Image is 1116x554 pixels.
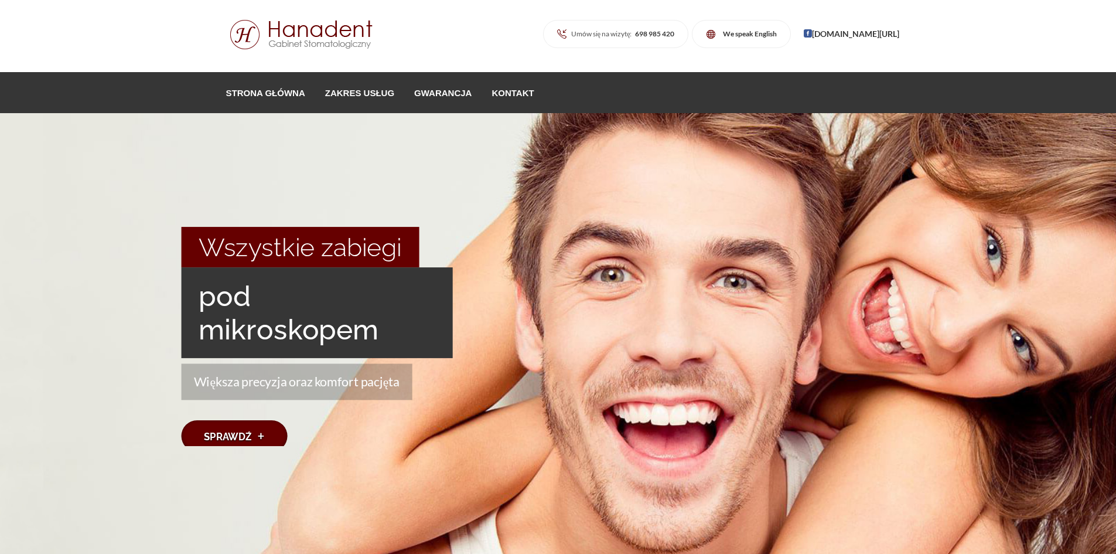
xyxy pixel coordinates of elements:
a: 698 985 420 [632,29,674,38]
strong: 698 985 420 [635,29,674,38]
p: Większa precyzja oraz komfort pacjęta [182,363,412,399]
a: Zakres usług [315,73,404,113]
span: + [257,426,265,447]
a: Gwarancja [404,73,482,113]
img: Logo [216,20,388,49]
a: Sprawdź+ [182,420,288,451]
a: [DOMAIN_NAME][URL] [804,29,899,39]
a: Kontakt [482,73,544,113]
strong: We speak English [723,29,777,38]
a: Strona główna [216,73,315,113]
p: pod mikroskopem [182,267,453,358]
p: Wszystkie zabiegi [182,227,419,267]
span: Umów się na wizytę: [571,30,674,38]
